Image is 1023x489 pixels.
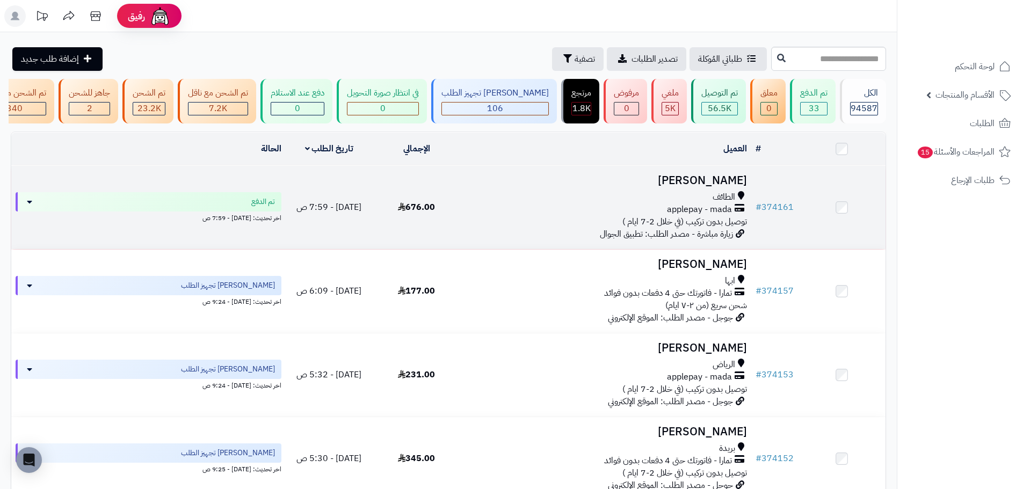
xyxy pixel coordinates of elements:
[296,201,361,214] span: [DATE] - 7:59 ص
[614,87,639,99] div: مرفوض
[756,368,794,381] a: #374153
[487,102,503,115] span: 106
[851,102,877,115] span: 94587
[16,463,281,474] div: اخر تحديث: [DATE] - 9:25 ص
[296,452,361,465] span: [DATE] - 5:30 ص
[951,173,995,188] span: طلبات الإرجاع
[904,167,1017,193] a: طلبات الإرجاع
[575,53,595,65] span: تصفية
[723,142,747,155] a: العميل
[788,79,838,123] a: تم الدفع 33
[465,426,747,438] h3: [PERSON_NAME]
[398,368,435,381] span: 231.00
[690,47,767,71] a: طلباتي المُوكلة
[176,79,258,123] a: تم الشحن مع ناقل 7.2K
[271,103,324,115] div: 0
[465,174,747,187] h3: [PERSON_NAME]
[904,139,1017,165] a: المراجعات والأسئلة15
[632,53,678,65] span: تصدير الطلبات
[258,79,335,123] a: دفع عند الاستلام 0
[756,284,761,297] span: #
[87,102,92,115] span: 2
[347,103,418,115] div: 0
[809,102,819,115] span: 33
[69,103,110,115] div: 2
[21,53,79,65] span: إضافة طلب جديد
[607,47,686,71] a: تصدير الطلبات
[572,103,591,115] div: 1807
[601,79,649,123] a: مرفوض 0
[181,448,275,458] span: [PERSON_NAME] تجهيز الطلب
[305,142,354,155] a: تاريخ الطلب
[761,103,777,115] div: 0
[713,359,735,371] span: الرياض
[137,102,161,115] span: 23.2K
[149,5,171,27] img: ai-face.png
[295,102,300,115] span: 0
[261,142,281,155] a: الحالة
[622,215,747,228] span: توصيل بدون تركيب (في خلال 2-7 ايام )
[296,284,361,297] span: [DATE] - 6:09 ص
[624,102,629,115] span: 0
[689,79,748,123] a: تم التوصيل 56.5K
[662,87,679,99] div: ملغي
[904,111,1017,136] a: الطلبات
[756,452,761,465] span: #
[760,87,778,99] div: معلق
[608,395,733,408] span: جوجل - مصدر الطلب: الموقع الإلكتروني
[559,79,601,123] a: مرتجع 1.8K
[708,102,731,115] span: 56.5K
[701,87,738,99] div: تم التوصيل
[702,103,737,115] div: 56538
[271,87,324,99] div: دفع عند الاستلام
[16,379,281,390] div: اخر تحديث: [DATE] - 9:24 ص
[69,87,110,99] div: جاهز للشحن
[622,466,747,479] span: توصيل بدون تركيب (في خلال 2-7 ايام )
[622,383,747,396] span: توصيل بدون تركيب (في خلال 2-7 ايام )
[120,79,176,123] a: تم الشحن 23.2K
[188,87,248,99] div: تم الشحن مع ناقل
[552,47,604,71] button: تصفية
[128,10,145,23] span: رفيق
[398,201,435,214] span: 676.00
[347,87,419,99] div: في انتظار صورة التحويل
[748,79,788,123] a: معلق 0
[713,191,735,203] span: الطائف
[950,29,1013,52] img: logo-2.png
[614,103,639,115] div: 0
[935,87,995,103] span: الأقسام والمنتجات
[649,79,689,123] a: ملغي 5K
[725,275,735,287] span: ابها
[181,364,275,375] span: [PERSON_NAME] تجهيز الطلب
[800,87,828,99] div: تم الدفع
[16,295,281,306] div: اخر تحديث: [DATE] - 9:24 ص
[756,142,761,155] a: #
[6,102,23,115] span: 340
[465,342,747,354] h3: [PERSON_NAME]
[465,258,747,271] h3: [PERSON_NAME]
[16,211,281,223] div: اخر تحديث: [DATE] - 7:59 ص
[918,147,933,158] span: 15
[801,103,827,115] div: 33
[296,368,361,381] span: [DATE] - 5:32 ص
[608,311,733,324] span: جوجل - مصدر الطلب: الموقع الإلكتروني
[756,368,761,381] span: #
[133,87,165,99] div: تم الشحن
[28,5,55,30] a: تحديثات المنصة
[181,280,275,291] span: [PERSON_NAME] تجهيز الطلب
[756,284,794,297] a: #374157
[398,284,435,297] span: 177.00
[16,447,42,473] div: Open Intercom Messenger
[667,371,732,383] span: applepay - mada
[133,103,165,115] div: 23194
[904,54,1017,79] a: لوحة التحكم
[572,102,591,115] span: 1.8K
[662,103,678,115] div: 4965
[756,201,794,214] a: #374161
[571,87,591,99] div: مرتجع
[188,103,248,115] div: 7223
[403,142,430,155] a: الإجمالي
[251,196,275,207] span: تم الدفع
[756,201,761,214] span: #
[209,102,227,115] span: 7.2K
